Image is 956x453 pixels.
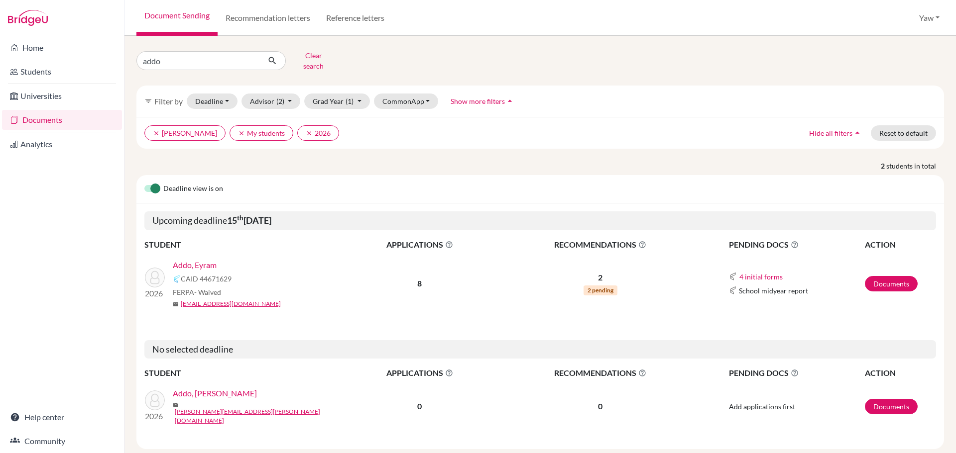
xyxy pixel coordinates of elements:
[417,401,422,411] b: 0
[865,399,918,414] a: Documents
[496,367,705,379] span: RECOMMENDATIONS
[238,130,245,137] i: clear
[801,125,871,141] button: Hide all filtersarrow_drop_up
[173,259,217,271] a: Addo, Eyram
[181,273,232,284] span: CAID 44671629
[442,93,523,109] button: Show more filtersarrow_drop_up
[739,285,808,296] span: School midyear report
[2,86,122,106] a: Universities
[145,268,165,287] img: Addo, Eyram
[864,238,936,251] th: ACTION
[306,130,313,137] i: clear
[496,400,705,412] p: 0
[864,366,936,379] th: ACTION
[230,125,293,141] button: clearMy students
[136,51,260,70] input: Find student by name...
[739,271,783,282] button: 4 initial forms
[144,238,344,251] th: STUDENT
[881,161,886,171] strong: 2
[227,215,271,226] b: 15 [DATE]
[173,387,257,399] a: Addo, [PERSON_NAME]
[451,97,505,105] span: Show more filters
[276,97,284,105] span: (2)
[2,62,122,82] a: Students
[729,286,737,294] img: Common App logo
[237,214,243,222] sup: th
[8,10,48,26] img: Bridge-U
[496,272,705,283] p: 2
[2,38,122,58] a: Home
[865,276,918,291] a: Documents
[729,402,795,411] span: Add applications first
[144,340,936,359] h5: No selected deadline
[173,301,179,307] span: mail
[144,211,936,230] h5: Upcoming deadline
[144,366,344,379] th: STUDENT
[584,285,617,295] span: 2 pending
[144,125,226,141] button: clear[PERSON_NAME]
[286,48,341,74] button: Clear search
[2,110,122,130] a: Documents
[304,93,370,109] button: Grad Year(1)
[346,97,354,105] span: (1)
[145,287,165,299] p: 2026
[194,288,221,296] span: - Waived
[2,431,122,451] a: Community
[153,130,160,137] i: clear
[505,96,515,106] i: arrow_drop_up
[729,272,737,280] img: Common App logo
[163,183,223,195] span: Deadline view is on
[374,93,439,109] button: CommonApp
[344,239,495,251] span: APPLICATIONS
[729,367,864,379] span: PENDING DOCS
[2,134,122,154] a: Analytics
[154,96,183,106] span: Filter by
[175,407,351,425] a: [PERSON_NAME][EMAIL_ADDRESS][PERSON_NAME][DOMAIN_NAME]
[173,402,179,408] span: mail
[915,8,944,27] button: Yaw
[144,97,152,105] i: filter_list
[173,275,181,283] img: Common App logo
[852,128,862,138] i: arrow_drop_up
[181,299,281,308] a: [EMAIL_ADDRESS][DOMAIN_NAME]
[2,407,122,427] a: Help center
[871,125,936,141] button: Reset to default
[729,239,864,251] span: PENDING DOCS
[809,129,852,137] span: Hide all filters
[344,367,495,379] span: APPLICATIONS
[145,410,165,422] p: 2026
[297,125,339,141] button: clear2026
[496,239,705,251] span: RECOMMENDATIONS
[145,390,165,410] img: Addo, Clement Abotare Apenteng
[187,93,238,109] button: Deadline
[886,161,944,171] span: students in total
[173,287,221,297] span: FERPA
[417,278,422,288] b: 8
[241,93,301,109] button: Advisor(2)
